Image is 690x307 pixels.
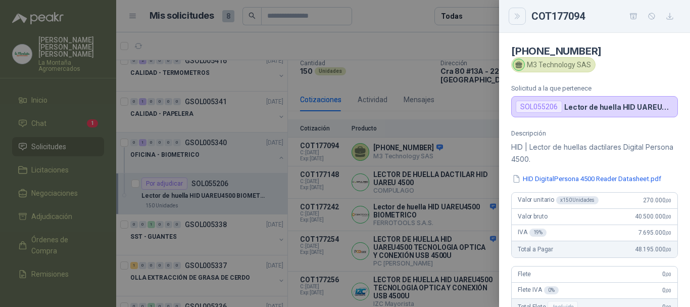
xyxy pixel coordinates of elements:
div: M3 Technology SAS [511,57,596,72]
div: x 150 Unidades [556,196,599,204]
span: 0 [662,287,671,294]
span: Total a Pagar [518,246,553,253]
p: Descripción [511,129,678,137]
div: 19 % [529,229,547,237]
span: IVA [518,229,547,237]
button: HID DigitalPersona 4500 Reader Datasheet.pdf [511,173,662,184]
span: 0 [662,271,671,278]
span: Flete IVA [518,286,559,294]
div: SOL055206 [516,101,562,113]
span: ,00 [665,272,671,277]
span: ,00 [665,288,671,293]
div: 0 % [544,286,559,294]
div: COT177094 [531,8,678,24]
span: ,00 [665,247,671,252]
span: 40.500.000 [635,213,671,220]
span: 48.195.000 [635,246,671,253]
p: Solicitud a la que pertenece [511,84,678,92]
span: 270.000 [643,197,671,204]
span: Valor unitario [518,196,599,204]
span: ,00 [665,214,671,220]
span: Valor bruto [518,213,547,220]
span: ,00 [665,230,671,236]
button: Close [511,10,523,22]
p: Lector de huella HID UAREU4500 BIOMETRICO [564,103,673,111]
p: HID | Lector de huellas dactilares Digital Persona 4500. [511,141,678,165]
span: Flete [518,271,531,278]
span: 7.695.000 [638,229,671,236]
h4: [PHONE_NUMBER] [511,45,678,57]
span: ,00 [665,198,671,203]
